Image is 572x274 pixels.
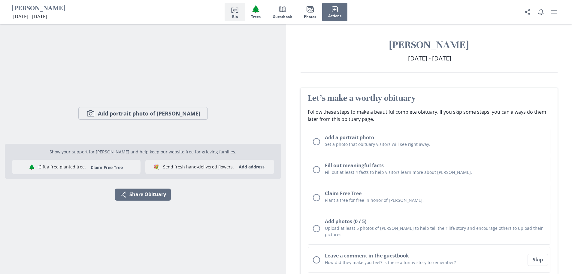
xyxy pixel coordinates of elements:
[308,213,551,245] button: Add photos (0 / 5)Upload at least 5 photos of [PERSON_NAME] to help tell their life story and enc...
[308,93,551,103] h2: Let's make a worthy obituary
[325,190,546,197] h2: Claim Free Tree
[313,166,320,173] div: Unchecked circle
[245,3,267,21] button: Trees
[115,189,171,201] button: Share Obituary
[325,134,546,141] h2: Add a portrait photo
[528,254,548,266] button: Skip
[251,5,260,14] span: Tree
[301,38,558,51] h1: [PERSON_NAME]
[232,15,238,19] span: Bio
[325,225,546,238] p: Upload at least 5 photos of [PERSON_NAME] to help tell their life story and encourage others to u...
[325,162,546,169] h2: Fill out meaningful facts
[78,107,208,120] button: Add portrait photo of [PERSON_NAME]
[304,15,316,19] span: Photos
[313,194,320,201] div: Unchecked circle
[298,3,322,21] button: Photos
[325,197,546,203] p: Plant a tree for free in honor of [PERSON_NAME].
[308,185,551,210] button: Claim Free TreePlant a tree for free in honor of [PERSON_NAME].
[325,218,546,225] h2: Add photos (0 / 5)
[325,141,546,147] p: Set a photo that obituary visitors will see right away.
[313,225,320,232] div: Unchecked circle
[13,13,47,20] span: [DATE] - [DATE]
[12,149,274,155] p: Show your support for [PERSON_NAME] and help keep our website free for grieving families.
[313,138,320,145] div: Unchecked circle
[522,6,534,18] button: Share Obituary
[308,108,551,123] p: Follow these steps to make a beautiful complete obituary. If you skip some steps, you can always ...
[87,165,126,170] button: Claim Free Tree
[548,6,560,18] button: user menu
[325,169,546,175] p: Fill out at least 4 facts to help visitors learn more about [PERSON_NAME].
[235,162,268,172] button: Add address
[322,3,347,21] button: Actions
[328,14,341,18] span: Actions
[225,3,245,21] button: Bio
[12,4,65,13] h1: [PERSON_NAME]
[408,54,451,62] span: [DATE] - [DATE]
[273,15,292,19] span: Guestbook
[535,6,547,18] button: Notifications
[308,157,551,182] button: Fill out meaningful factsFill out at least 4 facts to help visitors learn more about [PERSON_NAME].
[325,259,526,266] p: How did they make you feel? Is there a funny story to remember?
[313,256,320,263] div: Unchecked circle
[308,129,551,154] button: Add a portrait photoSet a photo that obituary visitors will see right away.
[251,15,261,19] span: Trees
[267,3,298,21] button: Guestbook
[308,247,551,272] button: Leave a comment in the guestbookHow did they make you feel? Is there a funny story to remember?
[325,252,526,259] h2: Leave a comment in the guestbook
